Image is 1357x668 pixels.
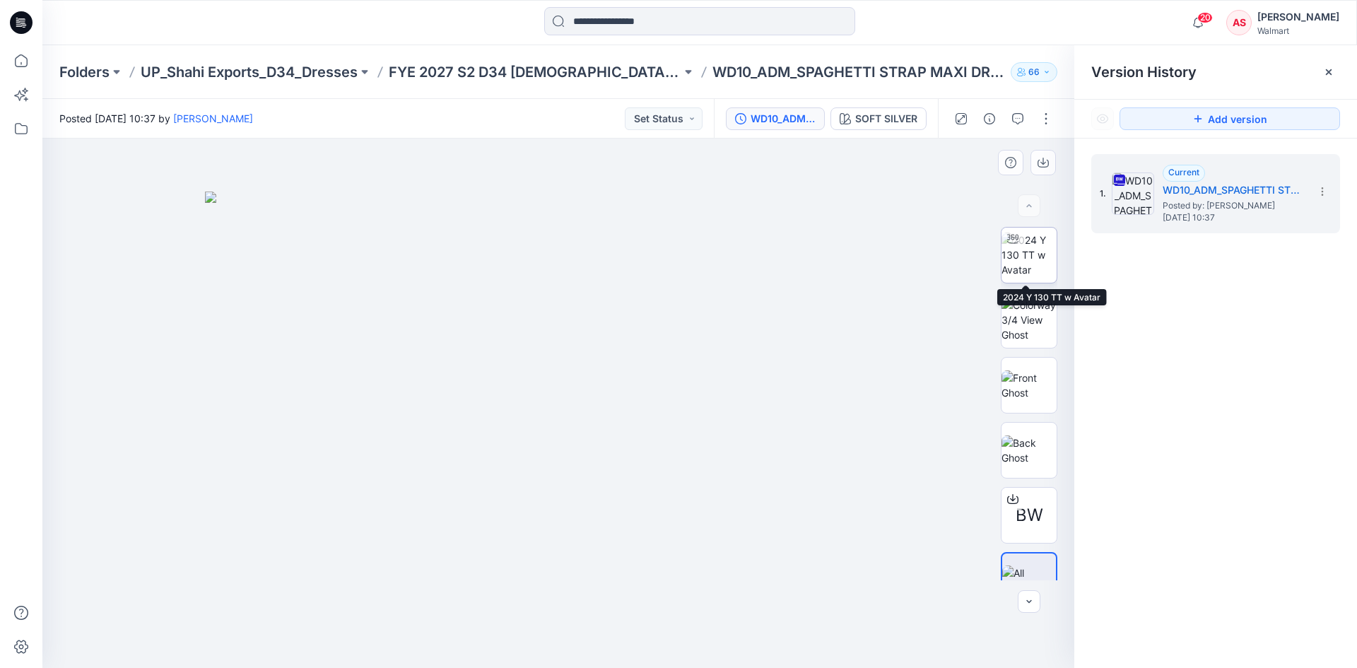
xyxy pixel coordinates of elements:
[1163,182,1304,199] h5: WD10_ADM_SPAGHETTI STRAP MAXI DRESS
[712,62,1005,82] p: WD10_ADM_SPAGHETTI STRAP MAXI DRESS
[1016,503,1043,528] span: BW
[830,107,927,130] button: SOFT SILVER
[1323,66,1334,78] button: Close
[1168,167,1199,177] span: Current
[751,111,816,127] div: WD10_ADM_SPAGHETTI STRAP MAXI DRESS
[1257,25,1339,36] div: Walmart
[389,62,681,82] a: FYE 2027 S2 D34 [DEMOGRAPHIC_DATA] Dresses - Shahi
[1001,298,1057,342] img: Colorway 3/4 View Ghost
[1001,435,1057,465] img: Back Ghost
[1091,107,1114,130] button: Show Hidden Versions
[1001,233,1057,277] img: 2024 Y 130 TT w Avatar
[1100,187,1106,200] span: 1.
[59,62,110,82] a: Folders
[1120,107,1340,130] button: Add version
[1091,64,1197,81] span: Version History
[1028,64,1040,80] p: 66
[726,107,825,130] button: WD10_ADM_SPAGHETTI STRAP MAXI DRESS
[1112,172,1154,215] img: WD10_ADM_SPAGHETTI STRAP MAXI DRESS
[1197,12,1213,23] span: 20
[173,112,253,124] a: [PERSON_NAME]
[1226,10,1252,35] div: AS
[1163,199,1304,213] span: Posted by: Rahul Singh
[855,111,917,127] div: SOFT SILVER
[1257,8,1339,25] div: [PERSON_NAME]
[59,111,253,126] span: Posted [DATE] 10:37 by
[978,107,1001,130] button: Details
[1011,62,1057,82] button: 66
[1002,566,1056,595] img: All colorways
[141,62,358,82] a: UP_Shahi Exports_D34_Dresses
[1163,213,1304,223] span: [DATE] 10:37
[1001,370,1057,400] img: Front Ghost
